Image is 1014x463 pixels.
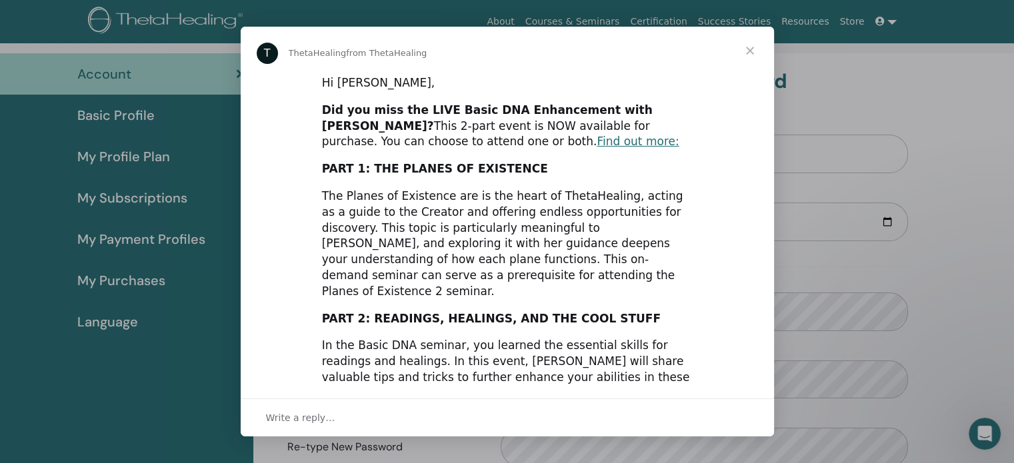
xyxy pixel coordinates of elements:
div: The Planes of Existence are is the heart of ThetaHealing, acting as a guide to the Creator and of... [322,189,693,300]
span: Close [726,27,774,75]
span: Write a reply… [266,409,335,426]
div: Hi [PERSON_NAME], [322,75,693,91]
b: PART 2: READINGS, HEALINGS, AND THE COOL STUFF [322,312,661,325]
a: Find out more: [597,135,679,148]
div: This 2-part event is NOW available for purchase. You can choose to attend one or both. [322,103,693,150]
div: In the Basic DNA seminar, you learned the essential skills for readings and healings. In this eve... [322,338,693,401]
span: ThetaHealing [289,48,347,58]
b: Did you miss the LIVE Basic DNA Enhancement with [PERSON_NAME]? [322,103,653,133]
div: Profile image for ThetaHealing [257,43,278,64]
b: PART 1: THE PLANES OF EXISTENCE [322,162,548,175]
span: from ThetaHealing [346,48,427,58]
div: Open conversation and reply [241,398,774,436]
